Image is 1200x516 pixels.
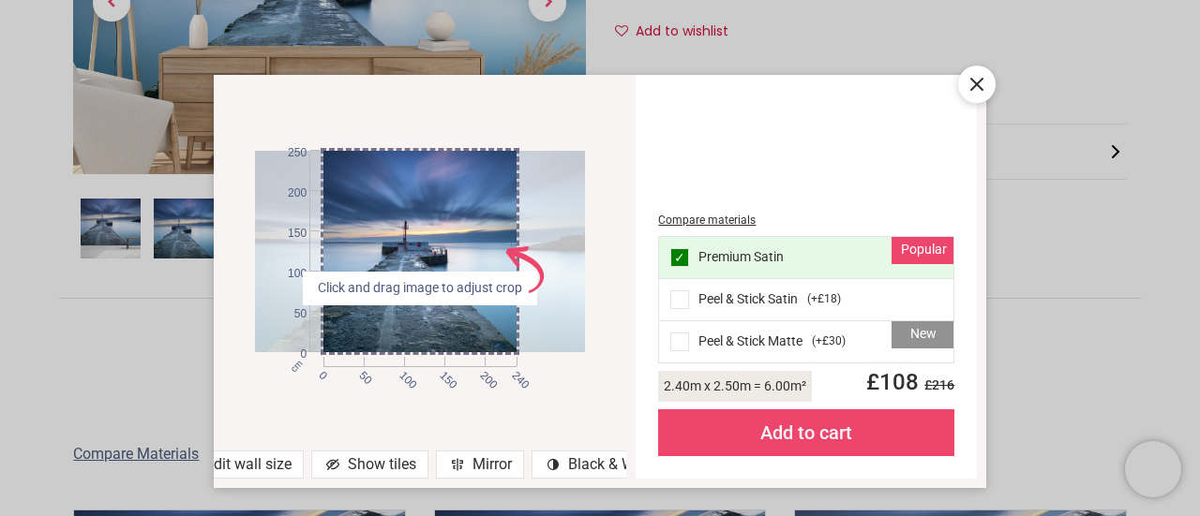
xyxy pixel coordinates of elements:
[508,368,520,380] span: 240
[436,450,524,479] div: Mirror
[271,185,307,201] span: 200
[658,371,812,402] div: 2.40 m x 2.50 m = 6.00 m²
[658,213,954,229] div: Compare materials
[812,333,846,349] span: ( +£30 )
[659,237,953,279] div: Premium Satin
[659,321,953,362] div: Peel & Stick Matte
[289,358,305,374] span: cm
[892,321,953,349] div: New
[311,450,428,479] div: Show tiles
[807,291,841,307] span: ( +£18 )
[659,279,953,321] div: Peel & Stick Satin
[315,368,327,380] span: 0
[436,368,448,380] span: 150
[855,369,954,395] span: £ 108
[1125,441,1181,497] iframe: Brevo live chat
[310,279,530,298] span: Click and drag image to adjust crop
[355,368,367,380] span: 50
[271,346,307,362] span: 0
[476,368,488,380] span: 200
[271,226,307,242] span: 150
[532,450,671,479] div: Black & White
[169,450,304,479] div: Edit wall size
[658,409,954,456] div: Add to cart
[396,368,408,380] span: 100
[271,145,307,161] span: 250
[271,266,307,282] span: 100
[674,251,685,264] span: ✓
[271,306,307,322] span: 50
[892,237,953,265] div: Popular
[919,377,954,392] span: £ 216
